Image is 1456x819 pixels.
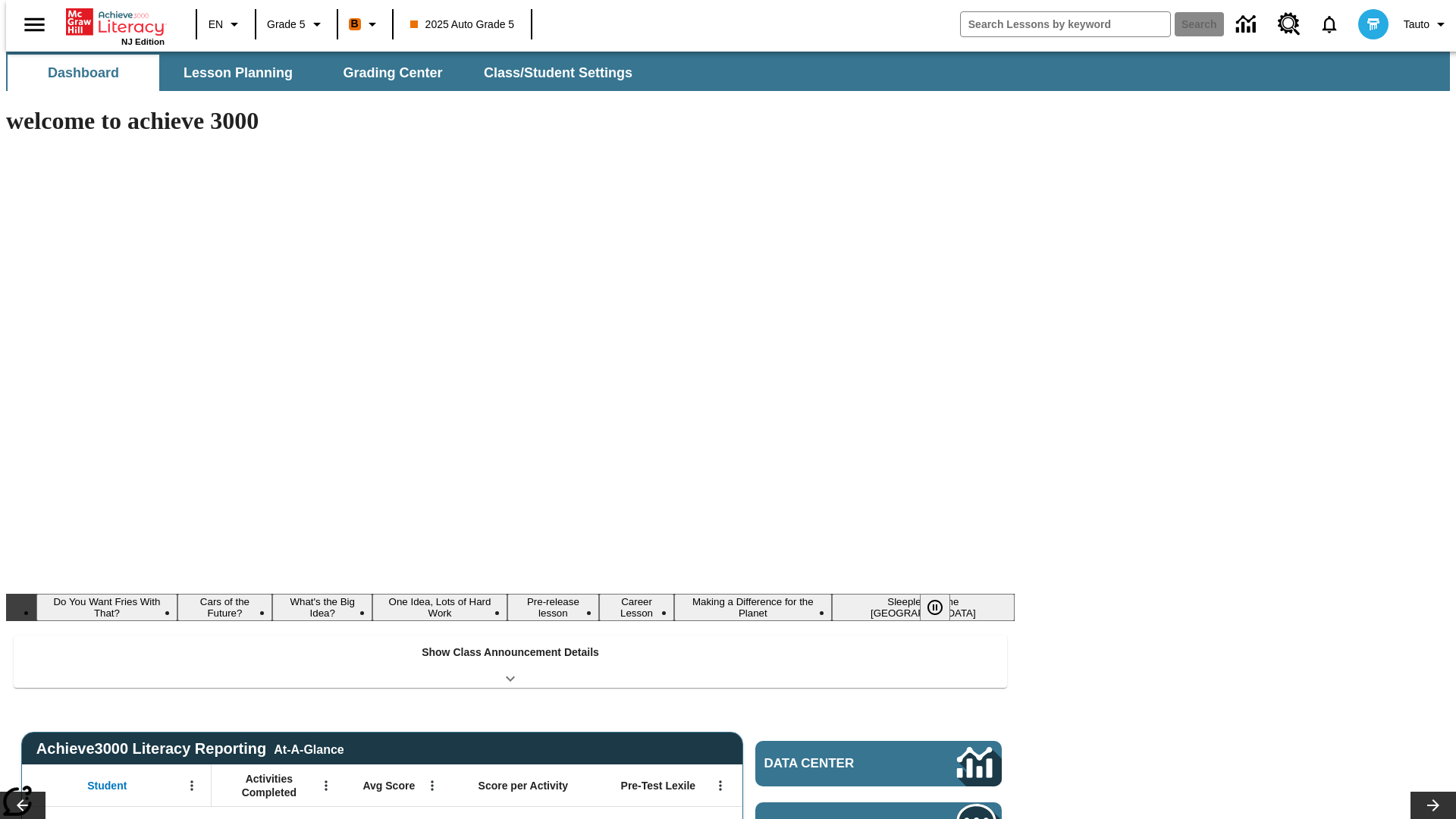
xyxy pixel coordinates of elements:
div: SubNavbar [6,55,646,91]
button: Slide 1 Do You Want Fries With That? [36,594,177,621]
p: Show Class Announcement Details [422,645,599,661]
button: Open Menu [421,774,444,797]
div: Show Class Announcement Details [14,635,1007,688]
a: Data Center [1227,4,1269,45]
img: avatar image [1358,9,1389,39]
div: At-A-Glance [274,740,344,757]
button: Pause [920,594,950,621]
span: Data Center [764,756,906,771]
span: Grade 5 [267,17,306,33]
button: Slide 8 Sleepless in the Animal Kingdom [832,594,1015,621]
button: Slide 6 Career Lesson [599,594,674,621]
span: Avg Score [362,779,415,792]
button: Slide 2 Cars of the Future? [177,594,272,621]
button: Dashboard [8,55,159,91]
a: Home [66,7,165,37]
button: Language: EN, Select a language [202,11,250,38]
span: 2025 Auto Grade 5 [410,17,515,33]
span: B [351,14,359,33]
button: Open Menu [315,774,337,797]
button: Open Menu [180,774,203,797]
span: Score per Activity [479,779,569,792]
div: SubNavbar [6,52,1450,91]
span: Activities Completed [219,772,319,799]
button: Grading Center [317,55,469,91]
div: Pause [920,594,965,621]
button: Slide 7 Making a Difference for the Planet [674,594,832,621]
button: Class/Student Settings [472,55,645,91]
button: Select a new avatar [1349,5,1398,44]
button: Open Menu [709,774,732,797]
div: Home [66,5,165,46]
a: Resource Center, Will open in new tab [1269,4,1310,45]
a: Data Center [755,741,1002,786]
input: search field [961,12,1170,36]
button: Slide 5 Pre-release lesson [507,594,600,621]
button: Lesson carousel, Next [1410,792,1456,819]
span: EN [209,17,223,33]
span: NJ Edition [121,37,165,46]
button: Open side menu [12,2,57,47]
button: Slide 4 One Idea, Lots of Hard Work [372,594,507,621]
h1: welcome to achieve 3000 [6,107,1015,135]
button: Grade: Grade 5, Select a grade [261,11,332,38]
span: Tauto [1404,17,1429,33]
button: Profile/Settings [1398,11,1456,38]
button: Lesson Planning [162,55,314,91]
button: Slide 3 What's the Big Idea? [272,594,372,621]
span: Student [87,779,127,792]
span: Achieve3000 Literacy Reporting [36,740,344,758]
span: Pre-Test Lexile [621,779,696,792]
button: Boost Class color is orange. Change class color [343,11,388,38]
a: Notifications [1310,5,1349,44]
